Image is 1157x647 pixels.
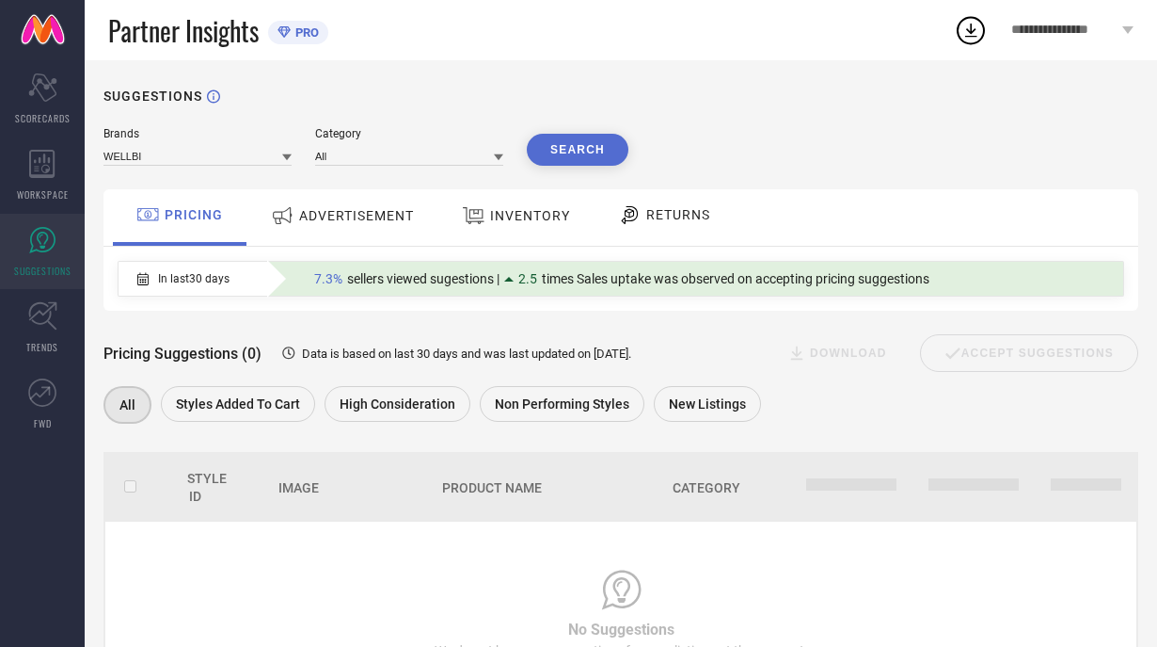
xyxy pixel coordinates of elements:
span: times Sales uptake was observed on accepting pricing suggestions [542,271,929,286]
span: PRICING [165,207,223,222]
span: INVENTORY [490,208,570,223]
span: SUGGESTIONS [14,264,71,278]
span: Category [673,480,740,495]
span: RETURNS [646,207,710,222]
div: Accept Suggestions [920,334,1138,372]
span: Pricing Suggestions (0) [103,345,262,363]
span: In last 30 days [158,272,230,285]
h1: SUGGESTIONS [103,89,202,104]
span: 7.3% [314,271,342,286]
span: No Suggestions [568,621,674,639]
span: SCORECARDS [15,111,71,125]
div: Open download list [954,13,988,47]
span: WORKSPACE [17,187,69,202]
span: New Listings [669,396,746,412]
span: sellers viewed sugestions | [347,271,499,286]
span: High Consideration [340,396,455,412]
span: Product Name [442,480,542,495]
span: Image [278,480,319,495]
span: Partner Insights [108,11,259,50]
span: FWD [34,416,52,430]
span: Non Performing Styles [495,396,629,412]
span: TRENDS [26,340,58,354]
span: Data is based on last 30 days and was last updated on [DATE] . [302,347,631,361]
div: Category [315,127,503,140]
button: Search [527,134,628,166]
span: Style Id [187,471,227,504]
div: Percentage of sellers who have viewed suggestions for the current Insight Type [305,267,939,291]
span: Styles Added To Cart [176,396,300,412]
span: ADVERTISEMENT [299,208,414,223]
span: 2.5 [518,271,537,286]
span: All [119,397,135,412]
span: PRO [291,25,319,40]
div: Brands [103,127,292,140]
